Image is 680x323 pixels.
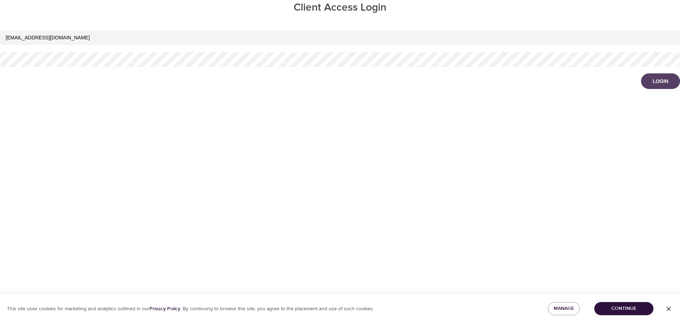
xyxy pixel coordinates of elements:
[594,302,653,315] button: Continue
[548,302,580,315] button: Manage
[600,304,648,313] span: Continue
[653,78,668,85] div: Login
[554,304,574,313] span: Manage
[149,306,180,312] a: Privacy Policy
[641,73,680,89] button: Login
